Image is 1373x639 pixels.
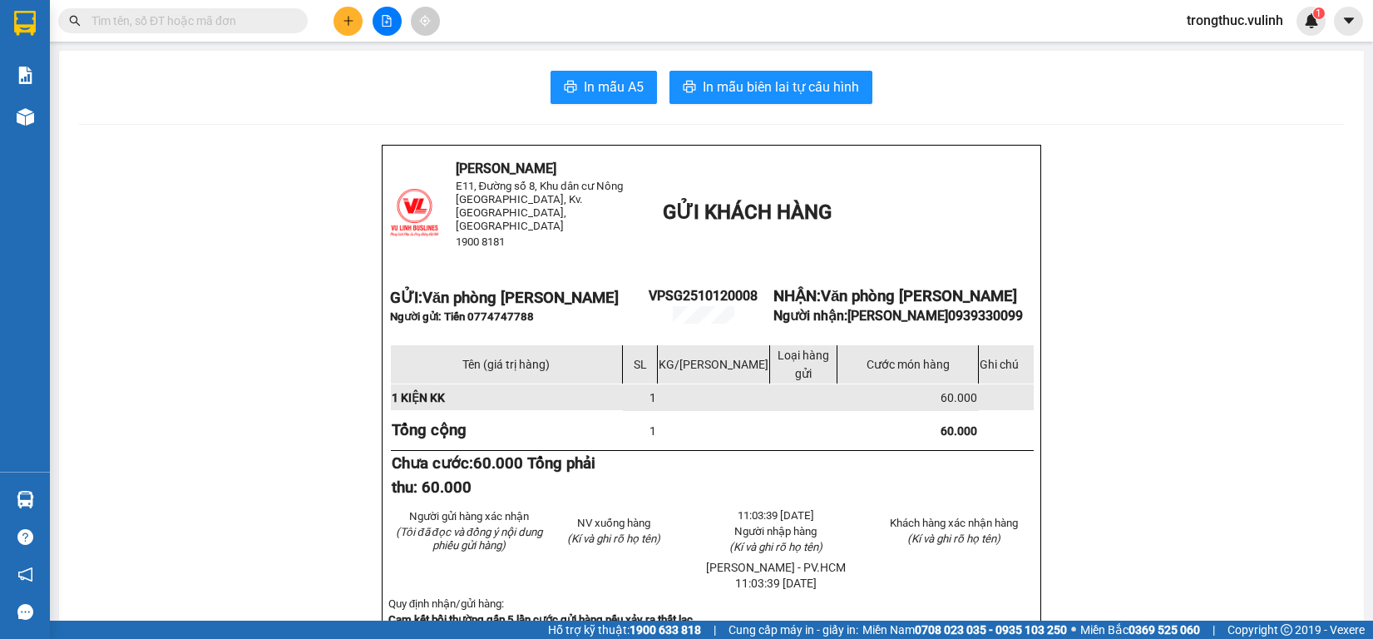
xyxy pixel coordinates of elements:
span: Văn phòng [PERSON_NAME] [821,287,1017,305]
span: Hỗ trợ kỹ thuật: [548,621,701,639]
td: SL [623,345,658,384]
button: printerIn mẫu A5 [551,71,657,104]
strong: GỬI: [390,289,619,307]
span: Khách hàng xác nhận hàng [890,517,1018,529]
span: Miền Nam [862,621,1067,639]
span: 60.000 [941,424,977,438]
strong: 0369 525 060 [1129,623,1200,637]
span: plus [343,15,354,27]
button: plus [333,7,363,36]
span: 60.000 [941,391,977,404]
span: caret-down [1341,13,1356,28]
td: Ghi chú [979,345,1035,384]
strong: 1900 633 818 [630,623,701,637]
span: printer [683,80,696,96]
img: warehouse-icon [17,108,34,126]
img: logo-vxr [14,11,36,36]
span: [PERSON_NAME] - PV.HCM [706,561,846,574]
span: aim [419,15,431,27]
span: 0939330099 [948,308,1023,324]
span: 1 [649,424,656,438]
span: 1 KIỆN KK [392,391,445,404]
sup: 1 [1313,7,1325,19]
span: trongthuc.vulinh [1173,10,1296,31]
span: In mẫu A5 [584,77,644,97]
img: logo [390,188,439,237]
td: Cước món hàng [837,345,978,384]
span: notification [17,567,33,582]
span: Văn phòng [PERSON_NAME] [422,289,619,307]
img: warehouse-icon [17,491,34,508]
input: Tìm tên, số ĐT hoặc mã đơn [91,12,288,30]
span: (Kí và ghi rõ họ tên) [907,532,1000,545]
span: (Kí và ghi rõ họ tên) [567,532,660,545]
td: Loại hàng gửi [769,345,837,384]
td: KG/[PERSON_NAME] [657,345,769,384]
span: [PERSON_NAME] [456,161,556,176]
span: Người gửi: Tiến 0774747788 [390,310,534,323]
span: 11:03:39 [DATE] [735,577,817,590]
span: Cung cấp máy in - giấy in: [728,621,858,639]
span: ⚪️ [1071,627,1076,633]
span: printer [564,80,577,96]
td: Tên (giá trị hàng) [390,345,623,384]
span: file-add [381,15,393,27]
button: file-add [373,7,402,36]
strong: NHẬN: [773,287,1017,305]
span: 1 [649,391,656,404]
button: printerIn mẫu biên lai tự cấu hình [669,71,872,104]
strong: Cam kết bồi thường gấp 5 lần cước gửi hàng nếu xảy ra thất lạc [388,613,693,626]
span: GỬI KHÁCH HÀNG [663,201,832,224]
span: copyright [1281,624,1292,636]
strong: Chưa cước: [392,454,595,497]
button: aim [411,7,440,36]
span: 60.000 Tổng phải thu: 60.000 [392,454,595,497]
span: 1900 8181 [456,235,505,248]
span: (Kí và ghi rõ họ tên) [729,541,822,553]
img: solution-icon [17,67,34,84]
span: NV xuống hàng [577,517,650,529]
span: Người nhập hàng [734,525,817,537]
span: Người gửi hàng xác nhận [409,510,529,523]
span: In mẫu biên lai tự cấu hình [703,77,859,97]
span: 11:03:39 [DATE] [738,509,814,522]
span: E11, Đường số 8, Khu dân cư Nông [GEOGRAPHIC_DATA], Kv.[GEOGRAPHIC_DATA], [GEOGRAPHIC_DATA] [456,180,624,232]
em: (Tôi đã đọc và đồng ý nội dung phiếu gửi hàng) [396,526,542,552]
strong: Người nhận: [773,308,1023,324]
strong: Tổng cộng [392,421,467,439]
span: question-circle [17,529,33,545]
span: | [1212,621,1215,639]
span: Quy định nhận/gửi hàng: [388,597,504,610]
span: VPSG2510120008 [649,288,758,304]
span: | [714,621,716,639]
span: search [69,15,81,27]
span: Miền Bắc [1080,621,1200,639]
span: [PERSON_NAME] [847,308,1023,324]
strong: 0708 023 035 - 0935 103 250 [915,623,1067,637]
button: caret-down [1334,7,1363,36]
span: 1 [1316,7,1321,19]
img: icon-new-feature [1304,13,1319,28]
span: message [17,604,33,620]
